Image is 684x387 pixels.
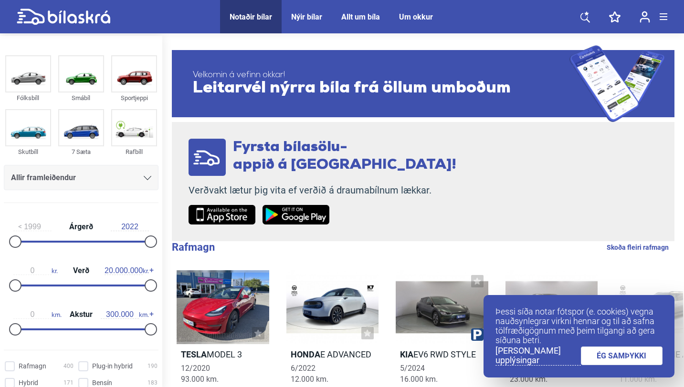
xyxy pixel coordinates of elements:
[640,11,650,23] img: user-login.svg
[291,349,320,359] b: Honda
[193,71,569,80] span: Velkomin á vefinn okkar!
[67,311,95,318] span: Akstur
[71,267,92,275] span: Verð
[13,310,62,319] span: km.
[181,349,207,359] b: Tesla
[495,346,581,366] a: [PERSON_NAME] upplýsingar
[619,364,657,384] span: 6/2024 11.000 km.
[291,12,322,21] a: Nýir bílar
[291,364,328,384] span: 6/2022 12.000 km.
[177,349,269,360] h2: MODEL 3
[92,361,133,371] span: Plug-in hybrid
[101,310,149,319] span: km.
[233,140,456,173] span: Fyrsta bílasölu- appið á [GEOGRAPHIC_DATA]!
[172,45,674,122] a: Velkomin á vefinn okkar!Leitarvél nýrra bíla frá öllum umboðum
[607,241,669,254] a: Skoða fleiri rafmagn
[111,146,157,157] div: Rafbíll
[230,12,272,21] a: Notaðir bílar
[11,171,76,184] span: Allir framleiðendur
[286,349,379,360] h2: E ADVANCED
[13,266,58,275] span: kr.
[510,364,547,384] span: 11/2023 23.000 km.
[341,12,380,21] a: Allt um bíla
[19,361,46,371] span: Rafmagn
[581,346,663,365] a: ÉG SAMÞYKKI
[181,364,219,384] span: 12/2020 93.000 km.
[58,92,104,103] div: Smábíl
[63,361,74,371] span: 400
[5,146,51,157] div: Skutbíll
[105,266,149,275] span: kr.
[400,349,413,359] b: Kia
[5,92,51,103] div: Fólksbíll
[495,307,663,345] p: Þessi síða notar fótspor (e. cookies) vegna nauðsynlegrar virkni hennar og til að safna tölfræðig...
[396,349,488,360] h2: EV6 RWD STYLE
[189,184,456,196] p: Verðvakt lætur þig vita ef verðið á draumabílnum lækkar.
[399,12,433,21] a: Um okkur
[67,223,95,231] span: Árgerð
[400,364,438,384] span: 5/2024 16.000 km.
[111,92,157,103] div: Sportjeppi
[147,361,158,371] span: 190
[172,241,215,253] b: Rafmagn
[58,146,104,157] div: 7 Sæta
[193,80,569,97] span: Leitarvél nýrra bíla frá öllum umboðum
